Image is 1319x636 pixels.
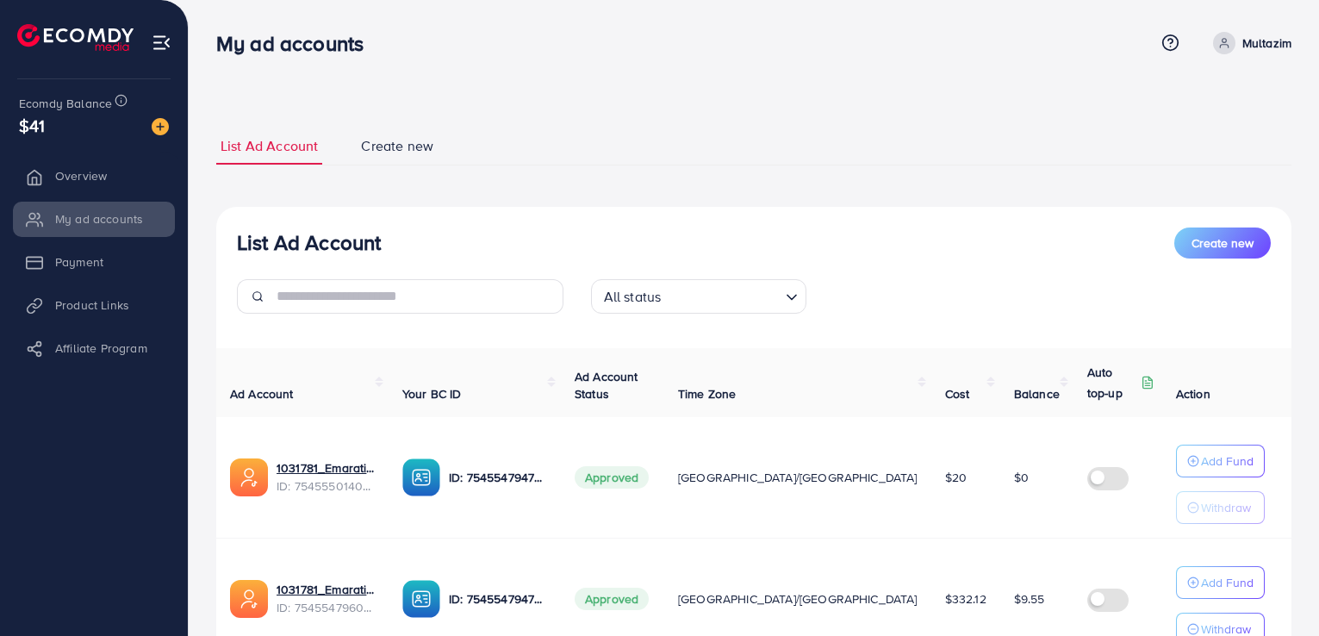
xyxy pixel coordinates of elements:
[1191,234,1254,252] span: Create new
[945,469,967,486] span: $20
[1201,451,1254,471] p: Add Fund
[17,24,134,51] img: logo
[19,113,45,138] span: $41
[277,581,375,598] a: 1031781_Emaratix 1_1756835284796
[1201,497,1251,518] p: Withdraw
[449,467,547,488] p: ID: 7545547947770052616
[277,477,375,495] span: ID: 7545550140984410113
[216,31,377,56] h3: My ad accounts
[945,590,986,608] span: $332.12
[237,230,381,255] h3: List Ad Account
[277,599,375,616] span: ID: 7545547960525357064
[277,459,375,477] a: 1031781_Emaratix 2_1756835320982
[402,580,440,618] img: ic-ba-acc.ded83a64.svg
[19,95,112,112] span: Ecomdy Balance
[152,118,169,135] img: image
[1176,445,1265,477] button: Add Fund
[575,466,649,489] span: Approved
[575,588,649,610] span: Approved
[600,284,665,309] span: All status
[449,589,547,609] p: ID: 7545547947770052616
[1014,590,1045,608] span: $9.55
[277,459,375,495] div: <span class='underline'>1031781_Emaratix 2_1756835320982</span></br>7545550140984410113
[277,581,375,616] div: <span class='underline'>1031781_Emaratix 1_1756835284796</span></br>7545547960525357064
[1242,33,1291,53] p: Multazim
[678,590,918,608] span: [GEOGRAPHIC_DATA]/[GEOGRAPHIC_DATA]
[402,458,440,496] img: ic-ba-acc.ded83a64.svg
[678,385,736,402] span: Time Zone
[1201,572,1254,593] p: Add Fund
[1206,32,1291,54] a: Multazim
[945,385,970,402] span: Cost
[678,469,918,486] span: [GEOGRAPHIC_DATA]/[GEOGRAPHIC_DATA]
[230,580,268,618] img: ic-ads-acc.e4c84228.svg
[1014,385,1060,402] span: Balance
[1014,469,1029,486] span: $0
[230,385,294,402] span: Ad Account
[221,136,318,156] span: List Ad Account
[591,279,806,314] div: Search for option
[1087,362,1137,403] p: Auto top-up
[575,368,638,402] span: Ad Account Status
[1174,228,1271,259] button: Create new
[666,281,778,309] input: Search for option
[152,33,171,53] img: menu
[1176,491,1265,524] button: Withdraw
[1176,566,1265,599] button: Add Fund
[1176,385,1210,402] span: Action
[402,385,462,402] span: Your BC ID
[361,136,433,156] span: Create new
[230,458,268,496] img: ic-ads-acc.e4c84228.svg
